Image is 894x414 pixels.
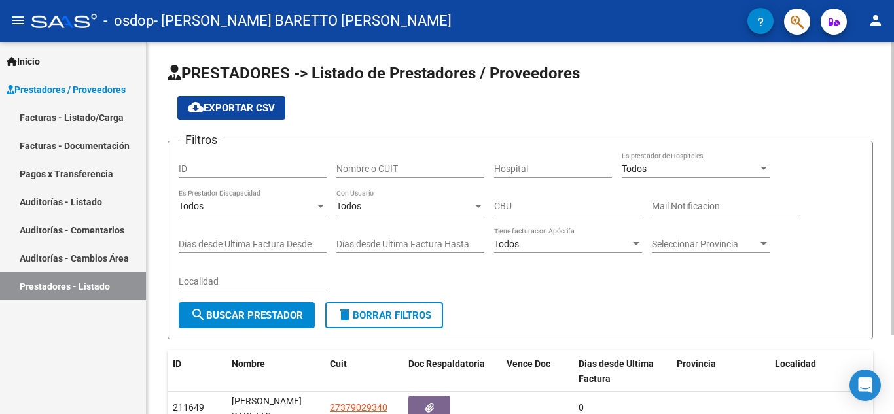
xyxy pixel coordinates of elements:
[232,358,265,369] span: Nombre
[10,12,26,28] mat-icon: menu
[849,370,881,401] div: Open Intercom Messenger
[7,82,126,97] span: Prestadores / Proveedores
[677,358,716,369] span: Provincia
[336,201,361,211] span: Todos
[622,164,647,174] span: Todos
[579,358,654,384] span: Dias desde Ultima Factura
[408,358,485,369] span: Doc Respaldatoria
[188,102,275,114] span: Exportar CSV
[325,302,443,328] button: Borrar Filtros
[573,350,671,393] datatable-header-cell: Dias desde Ultima Factura
[188,99,204,115] mat-icon: cloud_download
[190,307,206,322] mat-icon: search
[507,358,550,369] span: Vence Doc
[579,402,584,413] span: 0
[103,7,154,35] span: - osdop
[403,350,501,393] datatable-header-cell: Doc Respaldatoria
[494,239,519,249] span: Todos
[179,131,224,149] h3: Filtros
[652,239,758,250] span: Seleccionar Provincia
[775,358,816,369] span: Localidad
[177,96,285,120] button: Exportar CSV
[154,7,452,35] span: - [PERSON_NAME] BARETTO [PERSON_NAME]
[501,350,573,393] datatable-header-cell: Vence Doc
[226,350,325,393] datatable-header-cell: Nombre
[190,309,303,321] span: Buscar Prestador
[330,358,347,369] span: Cuit
[173,402,204,413] span: 211649
[168,350,226,393] datatable-header-cell: ID
[168,64,580,82] span: PRESTADORES -> Listado de Prestadores / Proveedores
[7,54,40,69] span: Inicio
[330,402,387,413] span: 27379029340
[671,350,770,393] datatable-header-cell: Provincia
[770,350,868,393] datatable-header-cell: Localidad
[868,12,884,28] mat-icon: person
[179,201,204,211] span: Todos
[325,350,403,393] datatable-header-cell: Cuit
[179,302,315,328] button: Buscar Prestador
[173,358,181,369] span: ID
[337,309,431,321] span: Borrar Filtros
[337,307,353,322] mat-icon: delete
